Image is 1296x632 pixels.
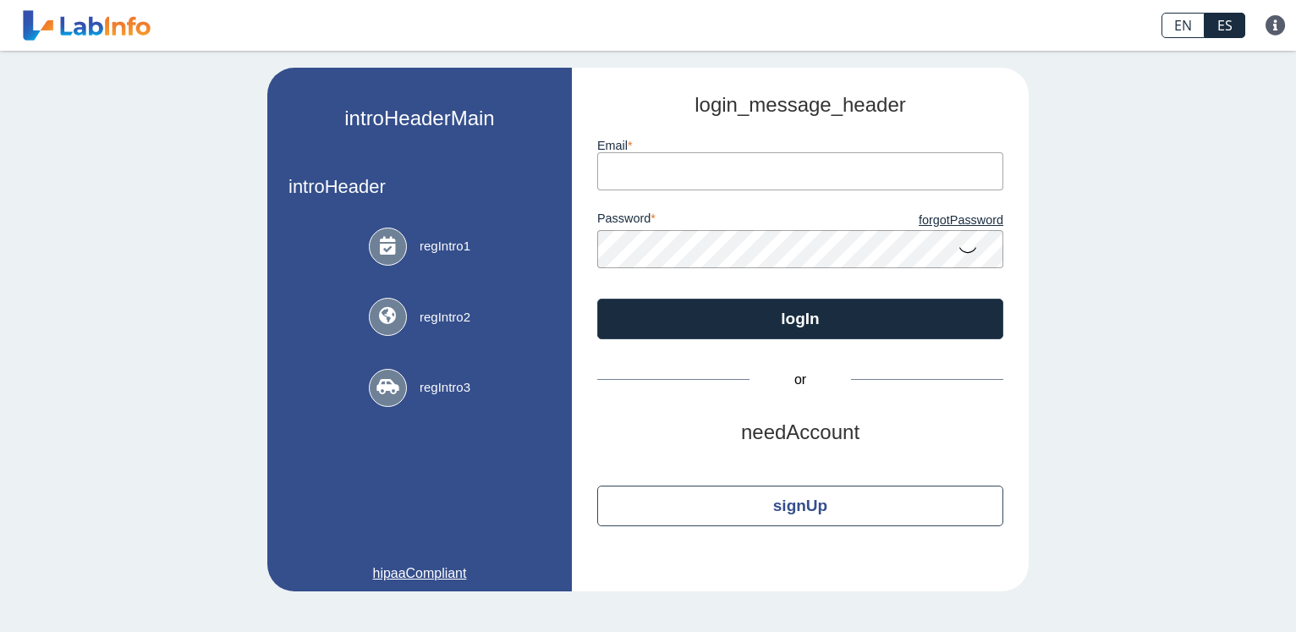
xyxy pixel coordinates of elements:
[420,308,470,327] span: regIntro2
[597,93,1003,118] h2: login_message_header
[420,378,470,398] span: regIntro3
[344,107,494,131] h2: introHeaderMain
[750,370,851,390] span: or
[288,563,551,584] a: hipaaCompliant
[597,212,800,230] label: password
[800,212,1003,230] a: forgotPassword
[1205,13,1245,38] a: ES
[597,486,1003,526] button: signUp
[1161,13,1205,38] a: EN
[597,420,1003,445] h2: needAccount
[597,299,1003,339] button: logIn
[420,237,470,256] span: regIntro1
[288,176,551,197] h3: introHeader
[597,139,1003,152] label: email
